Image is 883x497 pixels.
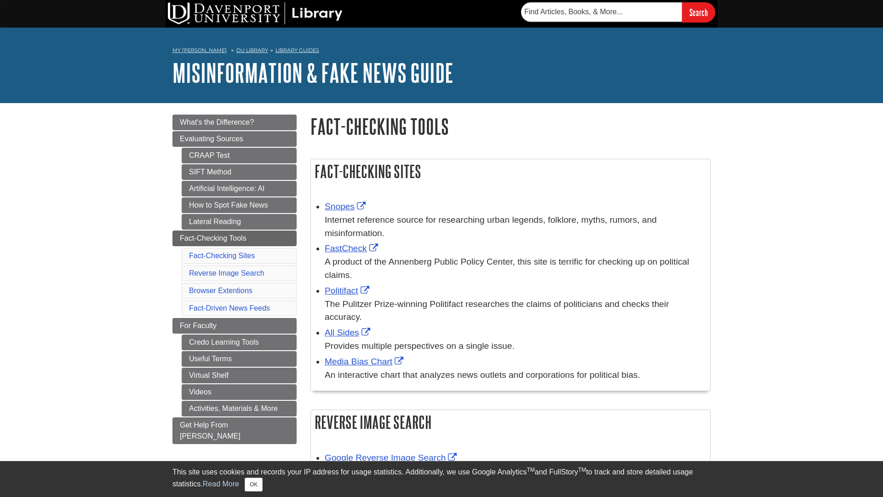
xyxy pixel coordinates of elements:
a: Fact-Driven News Feeds [189,304,270,312]
a: Read More [203,480,239,488]
a: Useful Terms [182,351,297,367]
a: Get Help From [PERSON_NAME] [172,417,297,444]
h1: Fact-Checking Tools [310,115,711,138]
div: An interactive chart that analyzes news outlets and corporations for political bias. [325,369,705,382]
div: Guide Page Menu [172,115,297,444]
img: DU Library [168,2,343,24]
span: What's the Difference? [180,118,254,126]
span: For Faculty [180,322,217,329]
span: Fact-Checking Tools [180,234,247,242]
input: Find Articles, Books, & More... [521,2,682,22]
a: DU Library [236,47,268,53]
nav: breadcrumb [172,44,711,59]
div: Internet reference source for researching urban legends, folklore, myths, rumors, and misinformat... [325,214,705,240]
a: Link opens in new window [325,357,406,366]
a: Link opens in new window [325,328,373,337]
a: My [PERSON_NAME] [172,46,227,54]
a: CRAAP Test [182,148,297,163]
a: Fact-Checking Sites [189,252,255,260]
a: Fact-Checking Tools [172,231,297,246]
a: Link opens in new window [325,243,380,253]
input: Search [682,2,715,22]
a: Artificial Intelligence: AI [182,181,297,196]
form: Searches DU Library's articles, books, and more [521,2,715,22]
a: SIFT Method [182,164,297,180]
sup: TM [527,467,534,473]
a: Link opens in new window [325,286,372,295]
a: Link opens in new window [325,202,368,211]
span: Evaluating Sources [180,135,243,143]
a: Evaluating Sources [172,131,297,147]
h2: Reverse Image Search [311,410,710,434]
a: What's the Difference? [172,115,297,130]
a: Virtual Shelf [182,368,297,383]
a: Videos [182,384,297,400]
sup: TM [578,467,586,473]
a: Reverse Image Search [189,269,264,277]
a: For Faculty [172,318,297,334]
span: Get Help From [PERSON_NAME] [180,421,241,440]
div: The Pulitzer Prize-winning Politifact researches the claims of politicians and checks their accur... [325,298,705,324]
a: Lateral Reading [182,214,297,230]
a: How to Spot Fake News [182,197,297,213]
a: Library Guides [275,47,319,53]
a: Credo Learning Tools [182,335,297,350]
button: Close [245,478,263,491]
div: This site uses cookies and records your IP address for usage statistics. Additionally, we use Goo... [172,467,711,491]
a: Activities, Materials & More [182,401,297,416]
div: Provides multiple perspectives on a single issue. [325,340,705,353]
a: Misinformation & Fake News Guide [172,58,453,87]
div: A product of the Annenberg Public Policy Center, this site is terrific for checking up on politic... [325,255,705,282]
a: Link opens in new window [325,453,459,462]
a: Browser Extentions [189,287,252,295]
h2: Fact-Checking Sites [311,159,710,184]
